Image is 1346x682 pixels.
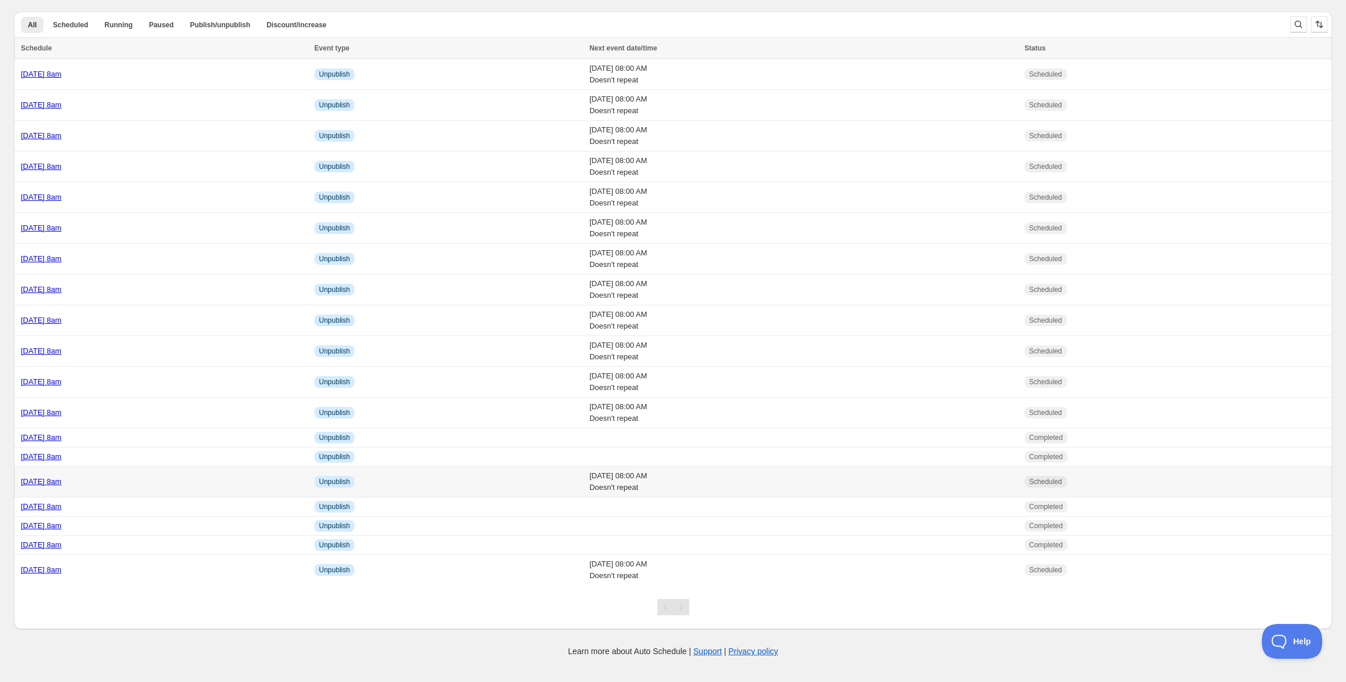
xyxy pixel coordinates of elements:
span: Scheduled [1029,377,1062,387]
span: Running [104,20,133,30]
span: Completed [1029,433,1063,442]
span: Unpublish [319,223,350,233]
a: Support [693,647,722,656]
span: Unpublish [319,162,350,171]
span: Unpublish [319,408,350,417]
span: Unpublish [319,502,350,511]
span: Unpublish [319,100,350,110]
a: [DATE] 8am [21,70,61,78]
td: [DATE] 08:00 AM Doesn't repeat [586,555,1021,586]
a: [DATE] 8am [21,565,61,574]
span: Completed [1029,502,1063,511]
span: Unpublish [319,477,350,486]
span: Completed [1029,521,1063,531]
span: Scheduled [1029,254,1062,264]
span: Unpublish [319,452,350,461]
a: [DATE] 8am [21,131,61,140]
a: [DATE] 8am [21,285,61,294]
td: [DATE] 08:00 AM Doesn't repeat [586,151,1021,182]
p: Learn more about Auto Schedule | | [568,645,778,657]
span: All [28,20,37,30]
td: [DATE] 08:00 AM Doesn't repeat [586,90,1021,121]
span: Completed [1029,452,1063,461]
span: Unpublish [319,347,350,356]
span: Scheduled [1029,131,1062,140]
span: Unpublish [319,316,350,325]
span: Paused [149,20,174,30]
span: Unpublish [319,565,350,575]
a: [DATE] 8am [21,477,61,486]
a: [DATE] 8am [21,347,61,355]
a: [DATE] 8am [21,193,61,201]
span: Scheduled [1029,285,1062,294]
a: [DATE] 8am [21,223,61,232]
a: Privacy policy [729,647,779,656]
span: Discount/increase [266,20,326,30]
span: Scheduled [1029,162,1062,171]
span: Scheduled [1029,347,1062,356]
td: [DATE] 08:00 AM Doesn't repeat [586,336,1021,367]
span: Scheduled [1029,70,1062,79]
a: [DATE] 8am [21,521,61,530]
span: Completed [1029,540,1063,550]
td: [DATE] 08:00 AM Doesn't repeat [586,275,1021,305]
span: Scheduled [1029,193,1062,202]
span: Event type [314,44,350,52]
nav: Pagination [657,599,689,615]
td: [DATE] 08:00 AM Doesn't repeat [586,398,1021,428]
span: Schedule [21,44,52,52]
span: Unpublish [319,254,350,264]
span: Next event date/time [589,44,657,52]
span: Unpublish [319,433,350,442]
a: [DATE] 8am [21,100,61,109]
a: [DATE] 8am [21,254,61,263]
td: [DATE] 08:00 AM Doesn't repeat [586,467,1021,497]
iframe: Toggle Customer Support [1262,624,1323,659]
span: Scheduled [53,20,88,30]
span: Scheduled [1029,477,1062,486]
a: [DATE] 8am [21,433,61,442]
span: Unpublish [319,521,350,531]
span: Scheduled [1029,223,1062,233]
span: Unpublish [319,70,350,79]
button: Sort the results [1311,16,1327,33]
a: [DATE] 8am [21,408,61,417]
td: [DATE] 08:00 AM Doesn't repeat [586,213,1021,244]
span: Scheduled [1029,408,1062,417]
span: Unpublish [319,540,350,550]
span: Scheduled [1029,316,1062,325]
span: Status [1025,44,1046,52]
td: [DATE] 08:00 AM Doesn't repeat [586,121,1021,151]
span: Scheduled [1029,565,1062,575]
td: [DATE] 08:00 AM Doesn't repeat [586,305,1021,336]
a: [DATE] 8am [21,377,61,386]
a: [DATE] 8am [21,316,61,324]
span: Unpublish [319,285,350,294]
a: [DATE] 8am [21,452,61,461]
a: [DATE] 8am [21,502,61,511]
a: [DATE] 8am [21,162,61,171]
button: Search and filter results [1290,16,1307,33]
span: Scheduled [1029,100,1062,110]
td: [DATE] 08:00 AM Doesn't repeat [586,244,1021,275]
span: Unpublish [319,377,350,387]
span: Publish/unpublish [190,20,250,30]
span: Unpublish [319,193,350,202]
td: [DATE] 08:00 AM Doesn't repeat [586,367,1021,398]
a: [DATE] 8am [21,540,61,549]
span: Unpublish [319,131,350,140]
td: [DATE] 08:00 AM Doesn't repeat [586,182,1021,213]
td: [DATE] 08:00 AM Doesn't repeat [586,59,1021,90]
